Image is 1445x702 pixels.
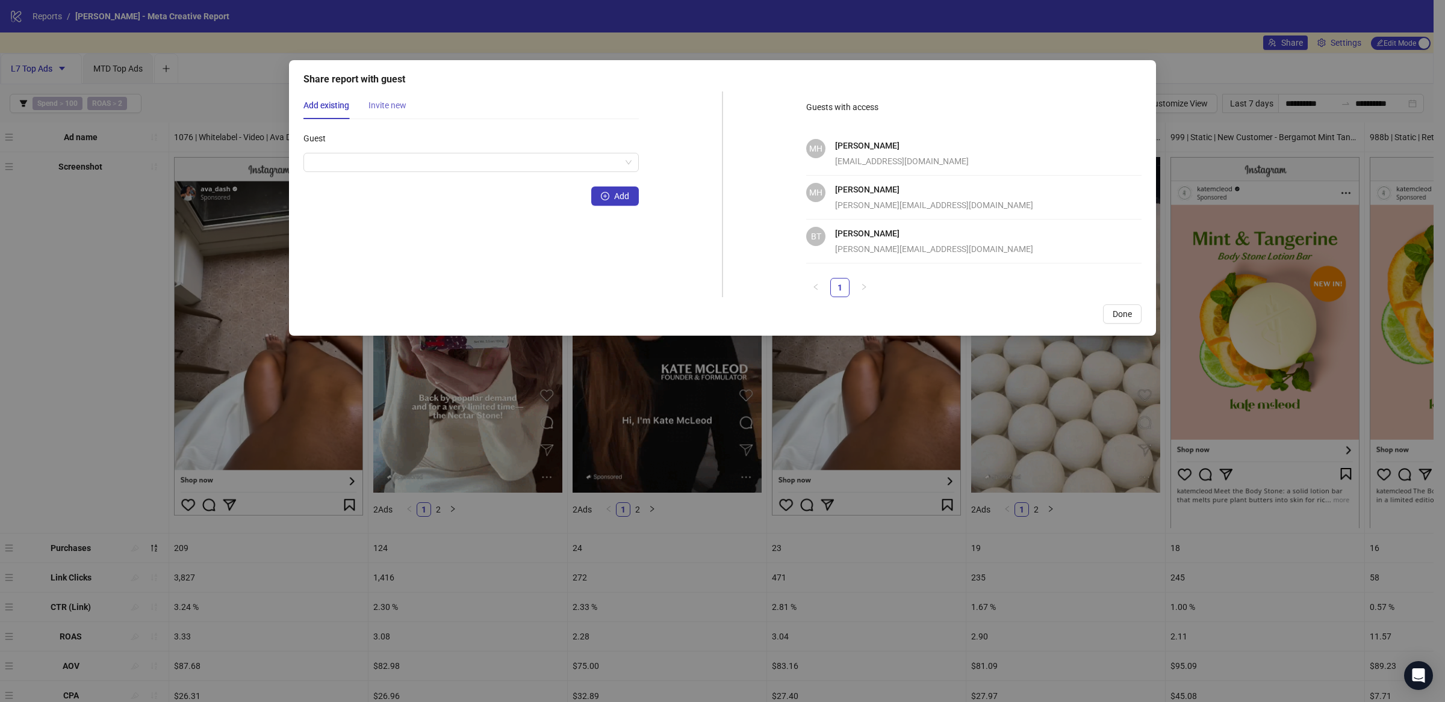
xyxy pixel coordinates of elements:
a: 1 [831,279,849,297]
div: [PERSON_NAME][EMAIL_ADDRESS][DOMAIN_NAME] [835,199,1108,212]
div: Add existing [303,99,349,112]
span: BT [811,230,821,243]
button: Add [591,186,639,206]
li: 1 [830,278,850,297]
input: Guest [311,153,621,171]
div: [PERSON_NAME][EMAIL_ADDRESS][DOMAIN_NAME] [835,242,1108,256]
button: left [806,278,825,297]
button: Done [1103,304,1142,324]
span: MH [809,186,822,199]
h4: [PERSON_NAME] [835,227,1108,240]
span: Add [614,191,629,201]
span: plus-circle [601,192,609,200]
div: Invite new [368,99,406,112]
button: right [854,278,874,297]
div: Share report with guest [303,72,1142,87]
li: Previous Page [806,278,825,297]
label: Guest [303,129,334,148]
li: Next Page [854,278,874,297]
div: [EMAIL_ADDRESS][DOMAIN_NAME] [835,155,1108,168]
h4: [PERSON_NAME] [835,183,1108,196]
span: Guests with access [806,102,878,112]
span: Done [1113,309,1132,319]
div: Open Intercom Messenger [1404,661,1433,690]
span: left [812,283,819,291]
span: MH [809,142,822,155]
h4: [PERSON_NAME] [835,139,1108,152]
span: right [860,283,868,291]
